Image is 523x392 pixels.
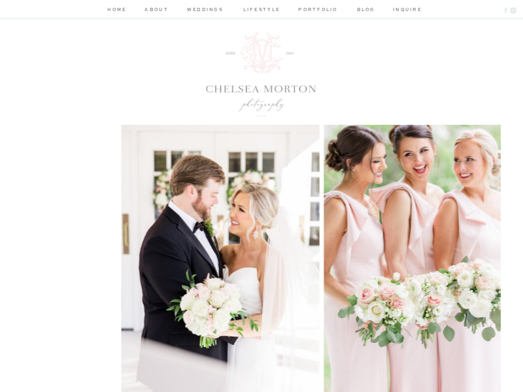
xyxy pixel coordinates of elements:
[241,6,282,15] a: lifestyle
[297,6,339,15] a: portfolio
[393,6,418,15] a: inquire
[354,6,379,15] a: blog
[105,6,128,15] a: home
[184,6,226,15] a: weddings
[143,6,169,15] a: about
